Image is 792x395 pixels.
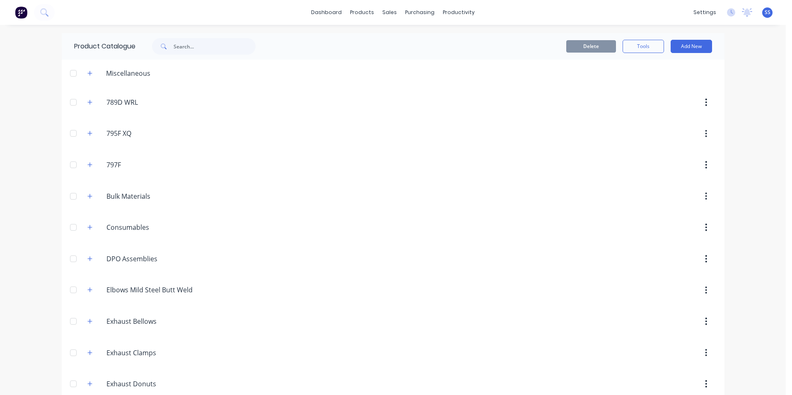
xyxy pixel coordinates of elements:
a: dashboard [307,6,346,19]
img: Factory [15,6,27,19]
input: Enter category name [106,222,205,232]
input: Enter category name [106,160,205,170]
button: Tools [623,40,664,53]
div: Product Catalogue [62,33,135,60]
input: Enter category name [106,191,205,201]
input: Enter category name [106,316,205,326]
div: purchasing [401,6,439,19]
button: Delete [566,40,616,53]
input: Enter category name [106,97,205,107]
input: Enter category name [106,254,205,264]
div: productivity [439,6,479,19]
div: products [346,6,378,19]
div: settings [689,6,720,19]
span: SS [765,9,770,16]
button: Add New [671,40,712,53]
div: sales [378,6,401,19]
input: Search... [174,38,256,55]
input: Enter category name [106,128,205,138]
input: Enter category name [106,348,205,358]
input: Enter category name [106,379,205,389]
input: Enter category name [106,285,205,295]
div: Miscellaneous [99,68,157,78]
